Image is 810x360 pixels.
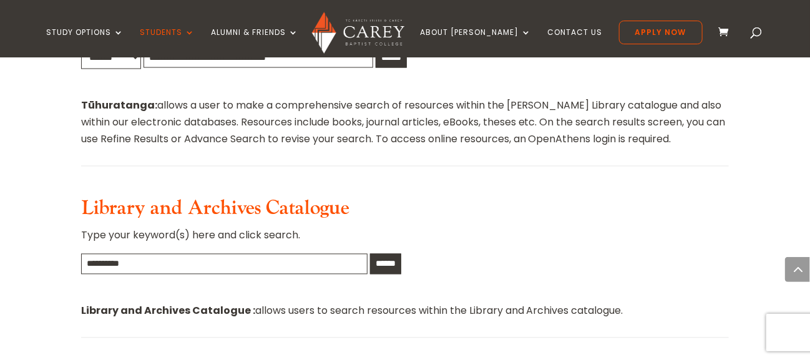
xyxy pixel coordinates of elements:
[140,28,195,57] a: Students
[81,304,255,318] strong: Library and Archives Catalogue :
[619,21,703,44] a: Apply Now
[81,197,729,227] h3: Library and Archives Catalogue
[81,99,157,113] strong: Tūhuratanga:
[421,28,532,57] a: About [PERSON_NAME]
[81,97,729,148] p: allows a user to make a comprehensive search of resources within the [PERSON_NAME] Library catalo...
[46,28,124,57] a: Study Options
[312,12,404,54] img: Carey Baptist College
[81,227,729,254] p: Type your keyword(s) here and click search.
[211,28,298,57] a: Alumni & Friends
[548,28,603,57] a: Contact Us
[81,303,729,319] p: allows users to search resources within the Library and Archives catalogue.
